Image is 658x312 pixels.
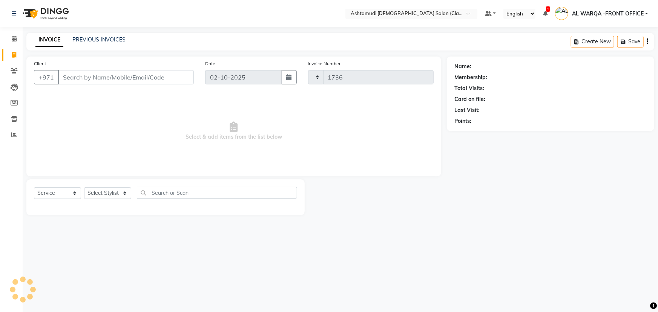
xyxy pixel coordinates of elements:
span: AL WARQA -FRONT OFFICE [572,10,644,18]
div: Name: [454,63,471,70]
img: AL WARQA -FRONT OFFICE [555,7,568,20]
a: INVOICE [35,33,63,47]
a: 1 [543,10,548,17]
button: Create New [571,36,614,47]
label: Client [34,60,46,67]
input: Search by Name/Mobile/Email/Code [58,70,194,84]
button: Save [617,36,644,47]
div: Card on file: [454,95,485,103]
div: Membership: [454,73,487,81]
div: Total Visits: [454,84,484,92]
button: +971 [34,70,59,84]
label: Date [205,60,215,67]
div: Points: [454,117,471,125]
span: Select & add items from the list below [34,93,434,169]
img: logo [19,3,71,24]
input: Search or Scan [137,187,297,199]
div: Last Visit: [454,106,480,114]
a: PREVIOUS INVOICES [72,36,126,43]
label: Invoice Number [308,60,341,67]
span: 1 [546,6,550,12]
